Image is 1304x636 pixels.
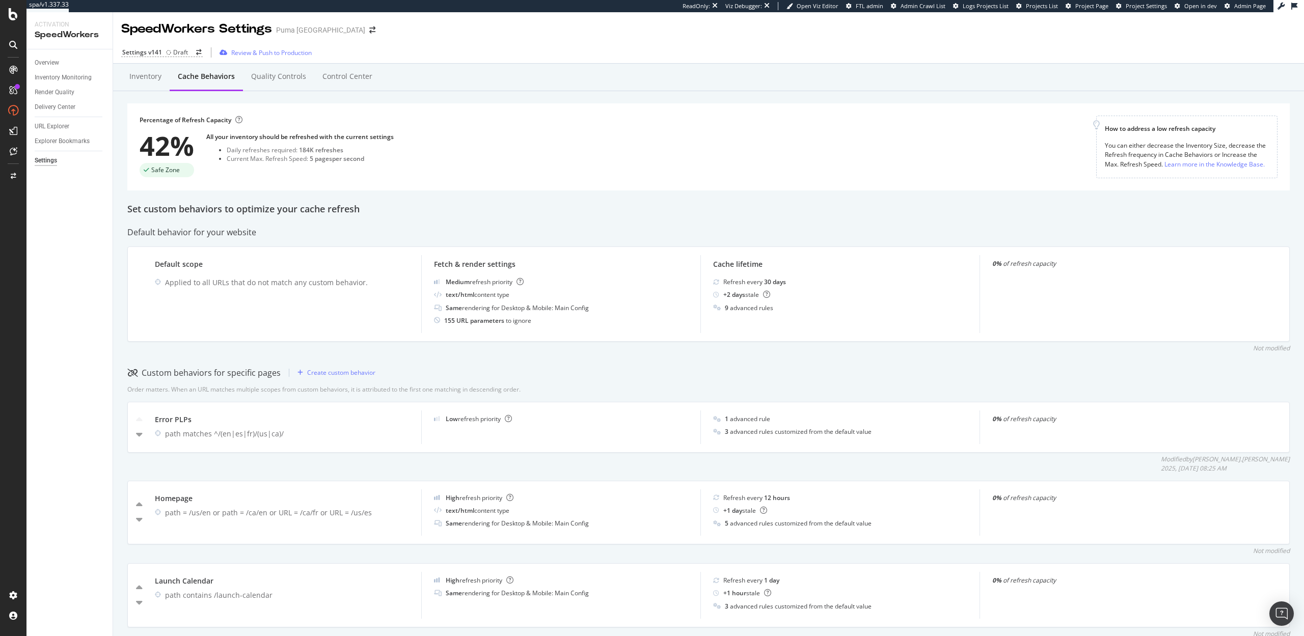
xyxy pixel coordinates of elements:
b: text/html [446,290,474,299]
b: Same [446,519,462,528]
div: Refresh every [723,493,790,502]
div: caret-down [136,597,143,607]
button: Create custom behavior [293,365,375,381]
div: Homepage [155,493,409,504]
div: rendering for Desktop & Mobile: Main Config [446,519,589,528]
b: Medium [446,278,470,286]
b: 30 days [764,278,786,286]
div: Applied to all URLs that do not match any custom behavior. [165,278,409,288]
div: Viz Debugger: [725,2,762,10]
div: rendering for Desktop & Mobile: Main Config [446,303,589,312]
strong: 0% [992,414,1001,423]
div: Render Quality [35,87,74,98]
a: Open Viz Editor [786,2,838,10]
b: 5 [725,519,728,528]
div: Cache lifetime [713,259,967,269]
div: URL Explorer [35,121,69,132]
strong: 0% [992,259,1001,268]
div: arrow-right-arrow-left [196,49,202,56]
strong: 0% [992,576,1001,585]
div: advanced rules [725,303,773,312]
b: Same [446,303,462,312]
b: Same [446,589,462,597]
b: 1 [725,414,728,423]
a: Overview [35,58,105,68]
div: path = /us/en or path = /ca/en or URL = /ca/fr or URL = /us/es [165,508,409,518]
div: Settings [35,155,57,166]
div: success label [140,163,194,177]
div: Settings v141 [122,48,162,57]
div: of refresh capacity [992,576,1246,585]
div: Puma [GEOGRAPHIC_DATA] [276,25,365,35]
div: refresh priority [446,493,513,502]
div: Delivery Center [35,102,75,113]
a: Inventory Monitoring [35,72,105,83]
div: content type [446,506,509,515]
a: Open in dev [1175,2,1217,10]
a: Explorer Bookmarks [35,136,105,147]
div: rendering for Desktop & Mobile: Main Config [446,589,589,597]
div: Control Center [322,71,372,81]
div: content type [446,290,509,299]
div: Default scope [155,259,409,269]
div: refresh priority [446,414,512,423]
img: Yo1DZTjnOBfEZTkXj00cav03WZSR3qnEnDcAAAAASUVORK5CYII= [434,416,440,421]
b: 1 day [764,576,779,585]
div: stale [723,506,767,515]
div: Refresh every [723,278,786,286]
b: High [446,576,459,585]
div: Review & Push to Production [231,48,312,57]
span: FTL admin [856,2,883,10]
div: 5 pages per second [310,154,364,163]
div: ReadOnly: [683,2,710,10]
div: SpeedWorkers Settings [121,20,272,38]
button: Review & Push to Production [215,44,312,61]
b: 9 [725,303,728,312]
div: Refresh every [723,576,779,585]
div: Explorer Bookmarks [35,136,90,147]
div: All your inventory should be refreshed with the current settings [206,132,394,141]
b: 3 [725,602,728,611]
img: j32suk7ufU7viAAAAAElFTkSuQmCC [434,279,440,284]
div: Inventory [129,71,161,81]
a: Project Settings [1116,2,1167,10]
div: Error PLPs [155,414,409,425]
div: Inventory Monitoring [35,72,92,83]
div: caret-down [136,429,143,439]
div: You can either decrease the Inventory Size, decrease the Refresh frequency in Cache Behaviors or ... [1105,141,1269,169]
b: text/html [446,506,474,515]
div: of refresh capacity [992,493,1246,502]
b: + 1 day [723,506,742,515]
div: arrow-right-arrow-left [369,26,375,34]
div: Order matters. When an URL matches multiple scopes from custom behaviors, it is attributed to the... [127,385,521,394]
span: Project Page [1075,2,1108,10]
b: 12 hours [764,493,790,502]
span: Admin Page [1234,2,1266,10]
div: How to address a low refresh capacity [1105,124,1269,133]
div: Overview [35,58,59,68]
div: of refresh capacity [992,414,1246,423]
b: 3 [725,427,728,436]
div: Set custom behaviors to optimize your cache refresh [127,203,1290,216]
strong: 0% [992,493,1001,502]
a: Learn more in the Knowledge Base. [1164,159,1265,170]
img: cRr4yx4cyByr8BeLxltRlzBPIAAAAAElFTkSuQmCC [434,495,440,500]
img: cRr4yx4cyByr8BeLxltRlzBPIAAAAAElFTkSuQmCC [434,577,440,583]
div: Default behavior for your website [127,227,1290,238]
span: Projects List [1026,2,1058,10]
a: Admin Page [1225,2,1266,10]
a: FTL admin [846,2,883,10]
div: 184K refreshes [299,146,343,154]
div: advanced rules customized from the default value [725,427,872,436]
div: to ignore [444,316,531,325]
div: Percentage of Refresh Capacity [140,116,242,124]
div: Custom behaviors for specific pages [127,367,281,379]
div: path contains /launch-calendar [165,590,409,600]
a: Delivery Center [35,102,105,113]
a: Admin Crawl List [891,2,945,10]
b: 155 URL parameters [444,316,506,325]
b: + 2 days [723,290,745,299]
div: Activation [35,20,104,29]
div: caret-down [136,514,143,524]
div: path matches ^/(en|es|fr)/(us|ca)/ [165,429,409,439]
